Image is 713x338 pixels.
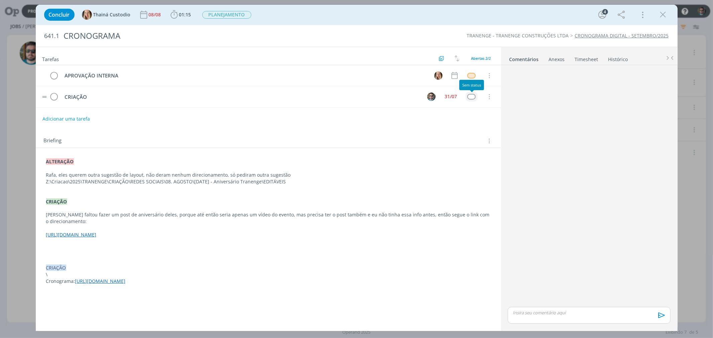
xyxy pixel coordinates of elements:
a: CRONOGRAMA DIGITAL - SETEMBRO/2025 [575,32,669,39]
button: R [427,92,437,102]
div: 08/08 [149,12,162,17]
img: R [427,93,436,101]
div: CRIAÇÃO [62,93,421,101]
p: [PERSON_NAME] faltou fazer um post de aniversário deles, porque até então seria apenas um vídeo d... [46,211,491,225]
p: Rafa, eles querem outra sugestão de layout, não deram nenhum direcionamento, só pediram outra sug... [46,172,491,178]
button: Concluir [44,9,75,21]
span: 01:15 [179,11,191,18]
img: drag-icon.svg [42,96,47,98]
img: T [82,10,92,20]
span: Tarefas [42,54,59,62]
div: Anexos [549,56,565,63]
strong: CRIAÇÃO [46,198,67,205]
div: dialog [36,5,678,331]
a: Histórico [608,53,628,63]
strong: ALTERAÇÃO [46,158,74,165]
button: Adicionar uma tarefa [42,113,90,125]
a: TRANENGE - TRANENGE CONSTRUÇÕES LTDA [467,32,569,39]
span: Concluir [49,12,70,17]
a: [URL][DOMAIN_NAME] [75,278,126,284]
span: 641.1 [44,32,60,40]
span: Abertas 2/2 [471,56,491,61]
p: Cronograma: [46,278,491,285]
button: 4 [597,9,608,20]
span: Thainá Custodio [93,12,131,17]
div: APROVAÇÃO INTERNA [62,71,428,80]
button: PLANEJAMENTO [202,11,252,19]
span: Briefing [44,137,62,145]
div: CRONOGRAMA [61,28,406,44]
button: TThainá Custodio [82,10,131,20]
button: T [434,70,444,80]
span: CRIAÇÃO [46,265,66,271]
a: [URL][DOMAIN_NAME] [46,231,97,238]
div: 4 [602,9,608,15]
button: 01:15 [169,9,193,20]
a: Timesheet [575,53,599,63]
div: Sem status [459,80,484,90]
img: arrow-down-up.svg [455,55,459,61]
img: T [434,71,443,80]
p: Z:\Criacao\2025\TRANENGE\CRIAÇÃO\REDES SOCIAIS\08. AGOSTO\[DATE] - Aniversário Tranenge\EDITÁVEIS [46,178,491,185]
a: Comentários [509,53,539,63]
div: 31/07 [445,94,457,99]
span: PLANEJAMENTO [202,11,251,19]
p: \ [46,271,491,278]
